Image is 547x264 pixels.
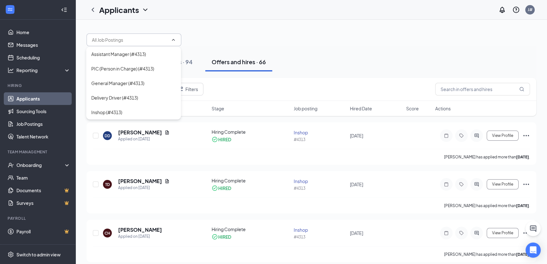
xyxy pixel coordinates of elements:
[8,162,14,168] svg: UserCheck
[458,230,465,236] svg: Tag
[8,83,69,88] div: Hiring
[141,6,149,14] svg: ChevronDown
[444,203,530,208] p: [PERSON_NAME] has applied more than .
[444,154,530,160] p: [PERSON_NAME] has applied more than .
[522,229,530,237] svg: Ellipses
[498,6,506,14] svg: Notifications
[442,133,450,138] svg: Note
[519,87,524,92] svg: MagnifyingGlass
[16,162,65,168] div: Onboarding
[212,185,218,191] svg: CheckmarkCircle
[473,230,480,236] svg: ActiveChat
[91,94,138,101] div: Delivery Driver (#4313)
[8,149,69,155] div: Team Management
[492,231,513,235] span: View Profile
[165,130,170,135] svg: Document
[8,251,14,258] svg: Settings
[487,131,519,141] button: View Profile
[105,182,110,187] div: TD
[92,36,168,43] input: All Job Postings
[442,230,450,236] svg: Note
[16,251,61,258] div: Switch to admin view
[212,136,218,143] svg: CheckmarkCircle
[435,105,451,112] span: Actions
[91,51,146,58] div: Assistant Manager (#4313)
[522,132,530,139] svg: Ellipses
[118,178,162,185] h5: [PERSON_NAME]
[516,203,529,208] b: [DATE]
[105,133,110,138] div: DD
[212,177,290,184] div: Hiring Complete
[350,133,363,138] span: [DATE]
[16,39,70,51] a: Messages
[89,6,97,14] svg: ChevronLeft
[406,105,419,112] span: Score
[165,179,170,184] svg: Document
[16,171,70,184] a: Team
[91,80,144,87] div: General Manager (#4313)
[171,83,203,95] button: Filter Filters
[473,182,480,187] svg: ActiveChat
[171,37,176,42] svg: ChevronUp
[526,243,541,258] div: Open Intercom Messenger
[212,129,290,135] div: Hiring Complete
[218,136,231,143] div: HIRED
[435,83,530,95] input: Search in offers and hires
[218,185,231,191] div: HIRED
[118,129,162,136] h5: [PERSON_NAME]
[16,92,70,105] a: Applicants
[91,65,154,72] div: PIC (Person in Charge) (#4313)
[118,226,162,233] h5: [PERSON_NAME]
[16,184,70,197] a: DocumentsCrown
[526,221,541,236] button: ChatActive
[294,227,346,233] div: Inshop
[16,225,70,238] a: PayrollCrown
[487,228,519,238] button: View Profile
[118,185,170,191] div: Applied on [DATE]
[294,234,346,240] div: #4313
[118,136,170,142] div: Applied on [DATE]
[212,105,224,112] span: Stage
[487,179,519,189] button: View Profile
[458,182,465,187] svg: Tag
[212,234,218,240] svg: CheckmarkCircle
[492,133,513,138] span: View Profile
[294,105,317,112] span: Job posting
[7,6,13,13] svg: WorkstreamLogo
[8,216,69,221] div: Payroll
[16,105,70,118] a: Sourcing Tools
[442,182,450,187] svg: Note
[350,230,363,236] span: [DATE]
[16,130,70,143] a: Talent Network
[8,67,14,73] svg: Analysis
[61,7,67,13] svg: Collapse
[16,26,70,39] a: Home
[294,129,346,136] div: Inshop
[529,225,537,232] svg: ChatActive
[16,118,70,130] a: Job Postings
[492,182,513,187] span: View Profile
[212,226,290,232] div: Hiring Complete
[516,252,529,257] b: [DATE]
[350,181,363,187] span: [DATE]
[118,233,162,240] div: Applied on [DATE]
[16,67,71,73] div: Reporting
[218,234,231,240] div: HIRED
[294,137,346,142] div: #4313
[294,186,346,191] div: #4313
[105,230,110,236] div: CH
[91,109,122,116] div: Inshop (#4313)
[16,197,70,209] a: SurveysCrown
[212,58,266,66] div: Offers and hires · 66
[512,6,520,14] svg: QuestionInfo
[528,7,532,12] div: J#
[294,178,346,184] div: Inshop
[458,133,465,138] svg: Tag
[99,4,139,15] h1: Applicants
[522,181,530,188] svg: Ellipses
[16,51,70,64] a: Scheduling
[444,252,530,257] p: [PERSON_NAME] has applied more than .
[473,133,480,138] svg: ActiveChat
[516,155,529,159] b: [DATE]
